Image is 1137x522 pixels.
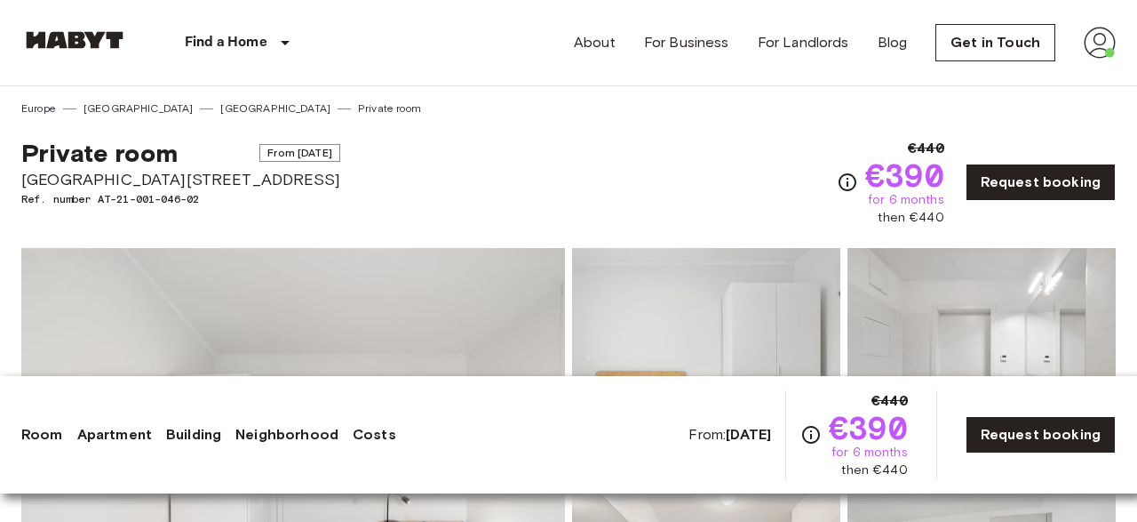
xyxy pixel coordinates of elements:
[77,424,152,446] a: Apartment
[800,424,822,446] svg: Check cost overview for full price breakdown. Please note that discounts apply to new joiners onl...
[166,424,221,446] a: Building
[878,32,908,53] a: Blog
[878,209,943,227] span: then €440
[865,159,944,191] span: €390
[966,164,1116,201] a: Request booking
[574,32,616,53] a: About
[1084,27,1116,59] img: avatar
[871,390,908,412] span: €440
[21,191,340,207] span: Ref. number AT-21-001-046-02
[21,168,340,191] span: [GEOGRAPHIC_DATA][STREET_ADDRESS]
[837,172,858,193] svg: Check cost overview for full price breakdown. Please note that discounts apply to new joiners onl...
[235,424,338,446] a: Neighborhood
[908,138,944,159] span: €440
[572,248,840,481] img: Picture of unit AT-21-001-046-02
[841,462,907,479] span: then €440
[353,424,396,446] a: Costs
[831,444,908,462] span: for 6 months
[644,32,729,53] a: For Business
[21,138,178,168] span: Private room
[185,32,267,53] p: Find a Home
[358,100,421,116] a: Private room
[829,412,908,444] span: €390
[21,424,63,446] a: Room
[21,100,56,116] a: Europe
[847,248,1116,481] img: Picture of unit AT-21-001-046-02
[259,144,340,162] span: From [DATE]
[21,31,128,49] img: Habyt
[868,191,944,209] span: for 6 months
[758,32,849,53] a: For Landlords
[966,416,1116,454] a: Request booking
[935,24,1055,61] a: Get in Touch
[83,100,194,116] a: [GEOGRAPHIC_DATA]
[220,100,330,116] a: [GEOGRAPHIC_DATA]
[726,426,771,443] b: [DATE]
[688,425,771,445] span: From:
